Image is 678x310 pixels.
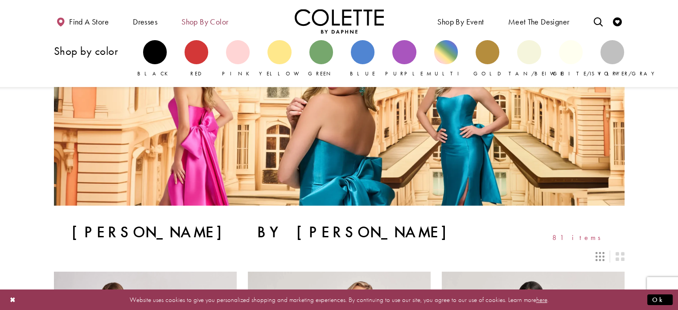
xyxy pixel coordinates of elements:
a: Tan/Beige [517,40,541,78]
span: Switch layout to 2 columns [615,252,624,261]
h3: Shop by color [54,45,134,57]
span: Dresses [133,17,157,26]
span: Yellow [259,70,304,77]
a: Gold [476,40,499,78]
span: Meet the designer [508,17,570,26]
span: Purple [385,70,423,77]
a: Silver/Gray [600,40,624,78]
a: Pink [226,40,250,78]
a: Purple [392,40,416,78]
a: Multi [434,40,458,78]
p: Website uses cookies to give you personalized shopping and marketing experiences. By continuing t... [64,293,614,306]
span: Tan/Beige [508,70,564,77]
a: Green [309,40,333,78]
span: Shop by color [181,17,228,26]
a: Yellow [267,40,291,78]
a: Blue [351,40,374,78]
span: Red [190,70,202,77]
span: Find a store [69,17,109,26]
div: Layout Controls [49,247,630,266]
span: Pink [222,70,254,77]
span: Shop By Event [435,9,486,33]
span: Green [308,70,334,77]
span: Shop By Event [437,17,484,26]
a: here [536,295,547,304]
a: White/Ivory [559,40,583,78]
a: Visit Home Page [295,9,384,33]
span: Switch layout to 3 columns [596,252,604,261]
a: Black [143,40,167,78]
span: Black [137,70,173,77]
span: Dresses [131,9,160,33]
span: Multi [427,70,465,77]
button: Close Dialog [5,292,21,307]
span: Blue [350,70,375,77]
img: Colette by Daphne [295,9,384,33]
span: Shop by color [179,9,230,33]
a: Check Wishlist [611,9,624,33]
button: Submit Dialog [647,294,673,305]
span: 81 items [552,234,607,241]
span: White/Ivory [550,70,624,77]
h1: [PERSON_NAME] by [PERSON_NAME] [72,223,466,241]
a: Toggle search [591,9,604,33]
a: Red [185,40,208,78]
a: Find a store [54,9,111,33]
span: Gold [473,70,502,77]
span: Silver/Gray [592,70,659,77]
a: Meet the designer [506,9,572,33]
